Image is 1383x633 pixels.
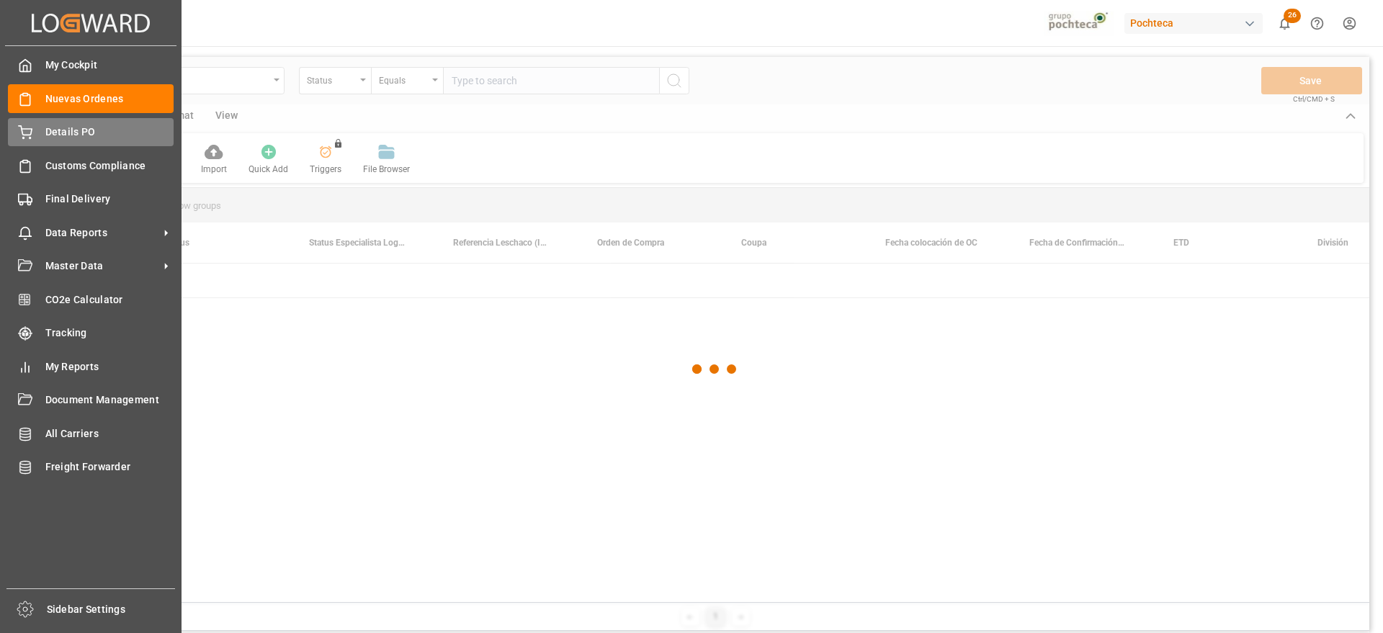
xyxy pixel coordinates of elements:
[1284,9,1301,23] span: 26
[8,386,174,414] a: Document Management
[8,51,174,79] a: My Cockpit
[45,459,174,475] span: Freight Forwarder
[1268,7,1301,40] button: show 26 new notifications
[45,158,174,174] span: Customs Compliance
[1124,9,1268,37] button: Pochteca
[45,359,174,374] span: My Reports
[8,419,174,447] a: All Carriers
[45,426,174,441] span: All Carriers
[8,185,174,213] a: Final Delivery
[45,259,159,274] span: Master Data
[45,392,174,408] span: Document Management
[8,151,174,179] a: Customs Compliance
[45,225,159,241] span: Data Reports
[1044,11,1115,36] img: pochtecaImg.jpg_1689854062.jpg
[45,125,174,140] span: Details PO
[1301,7,1333,40] button: Help Center
[45,292,174,307] span: CO2e Calculator
[8,319,174,347] a: Tracking
[47,602,176,617] span: Sidebar Settings
[45,58,174,73] span: My Cockpit
[45,91,174,107] span: Nuevas Ordenes
[8,352,174,380] a: My Reports
[1124,13,1263,34] div: Pochteca
[8,285,174,313] a: CO2e Calculator
[45,326,174,341] span: Tracking
[8,84,174,112] a: Nuevas Ordenes
[45,192,174,207] span: Final Delivery
[8,453,174,481] a: Freight Forwarder
[8,118,174,146] a: Details PO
